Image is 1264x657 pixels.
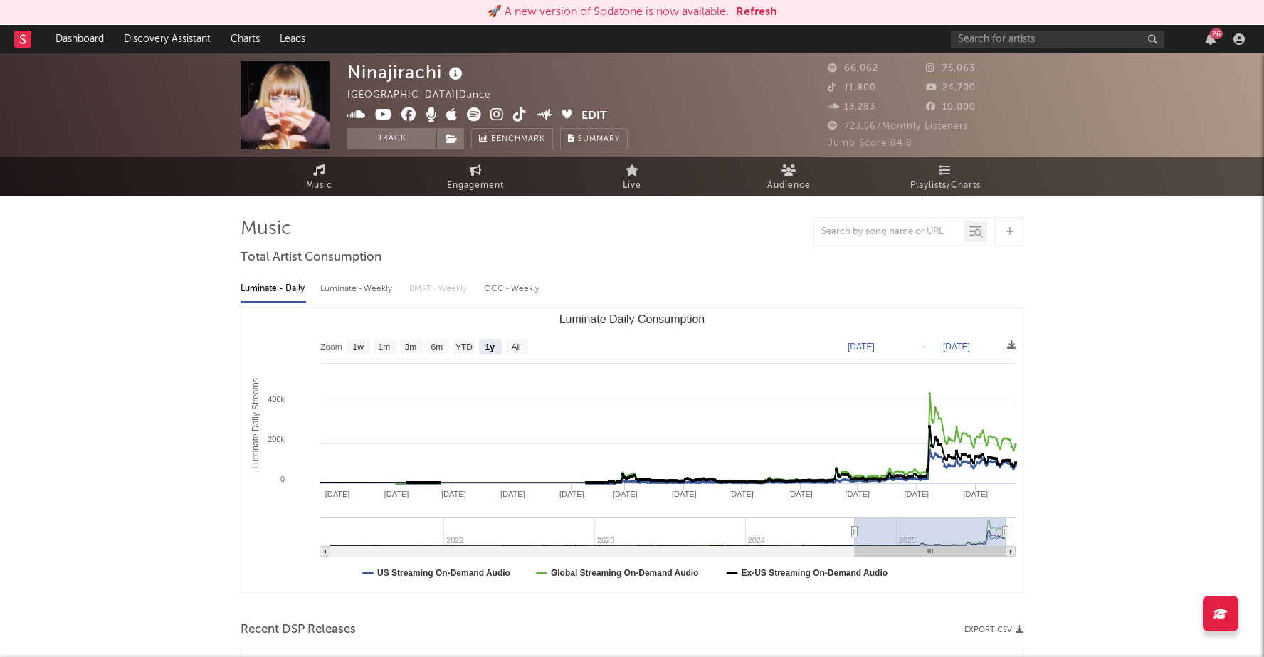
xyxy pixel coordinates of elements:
text: 1w [353,342,364,352]
text: Global Streaming On-Demand Audio [551,568,699,578]
text: Ex-US Streaming On-Demand Audio [742,568,888,578]
span: 24,700 [926,83,976,93]
input: Search by song name or URL [814,226,964,238]
text: 3m [405,342,417,352]
text: [DATE] [384,490,409,498]
span: Benchmark [491,131,545,148]
span: Engagement [447,177,504,194]
div: 26 [1210,28,1223,39]
text: 400k [268,395,285,404]
button: Refresh [736,4,777,21]
text: [DATE] [788,490,813,498]
div: OCC - Weekly [484,277,541,301]
a: Discovery Assistant [114,25,221,53]
text: 0 [280,475,285,483]
text: [DATE] [846,490,870,498]
text: [DATE] [904,490,929,498]
text: [DATE] [500,490,525,498]
span: 66,062 [828,64,878,73]
a: Music [241,157,397,196]
a: Benchmark [471,128,553,149]
span: 10,000 [926,103,976,112]
a: Charts [221,25,270,53]
text: [DATE] [729,490,754,498]
text: [DATE] [325,490,350,498]
text: Zoom [320,342,342,352]
a: Leads [270,25,315,53]
text: [DATE] [559,490,584,498]
text: YTD [455,342,473,352]
text: [DATE] [963,490,988,498]
text: US Streaming On-Demand Audio [377,568,510,578]
text: 1m [379,342,391,352]
span: Summary [578,135,620,143]
button: Edit [581,107,607,125]
text: Luminate Daily Consumption [559,313,705,325]
svg: Luminate Daily Consumption [241,308,1023,592]
div: Ninajirachi [347,61,466,84]
text: [DATE] [672,490,697,498]
a: Live [554,157,710,196]
span: Total Artist Consumption [241,249,381,266]
text: Luminate Daily Streams [251,378,260,468]
button: Summary [560,128,628,149]
div: 🚀 A new version of Sodatone is now available. [488,4,729,21]
div: [GEOGRAPHIC_DATA] | Dance [347,87,507,104]
button: 26 [1206,33,1216,45]
span: Live [623,177,641,194]
a: Dashboard [46,25,114,53]
button: Track [347,128,436,149]
button: Export CSV [964,626,1023,634]
text: 200k [268,435,285,443]
span: Recent DSP Releases [241,621,356,638]
text: 6m [431,342,443,352]
span: Jump Score: 84.8 [828,139,912,148]
span: Playlists/Charts [910,177,981,194]
a: Engagement [397,157,554,196]
text: [DATE] [613,490,638,498]
text: → [919,342,927,352]
span: 75,063 [926,64,975,73]
span: 11,800 [828,83,876,93]
text: [DATE] [848,342,875,352]
input: Search for artists [951,31,1164,48]
text: 1y [485,342,495,352]
span: Music [306,177,332,194]
span: 13,283 [828,103,875,112]
div: Luminate - Weekly [320,277,395,301]
span: Audience [767,177,811,194]
a: Audience [710,157,867,196]
text: [DATE] [943,342,970,352]
text: [DATE] [441,490,466,498]
a: Playlists/Charts [867,157,1023,196]
div: Luminate - Daily [241,277,306,301]
span: 723,567 Monthly Listeners [828,122,969,131]
text: All [511,342,520,352]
